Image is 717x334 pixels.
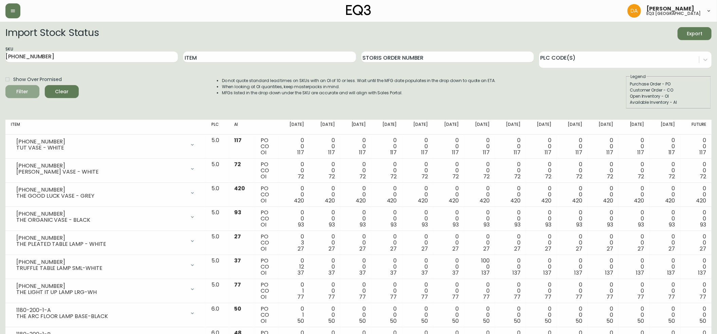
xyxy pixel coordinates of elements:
[439,137,459,156] div: 0 0
[439,185,459,204] div: 0 0
[284,234,304,252] div: 0 3
[576,173,582,180] span: 72
[607,173,614,180] span: 72
[607,149,614,156] span: 117
[234,233,241,240] span: 27
[16,265,186,271] div: TRUFFLE TABLE LAMP SML-WHITE
[346,210,366,228] div: 0 0
[655,185,675,204] div: 0 0
[572,197,582,204] span: 420
[562,185,582,204] div: 0 0
[588,120,619,135] th: [DATE]
[607,293,614,301] span: 77
[229,120,255,135] th: AI
[206,159,229,183] td: 5.0
[464,120,495,135] th: [DATE]
[16,313,186,319] div: THE ARC FLOOR LAMP BASE-BLACK
[16,193,186,199] div: THE GOOD LUCK VASE - GREY
[346,185,366,204] div: 0 0
[501,234,521,252] div: 0 0
[452,149,459,156] span: 117
[483,245,490,253] span: 27
[624,282,644,300] div: 0 0
[655,137,675,156] div: 0 0
[479,197,490,204] span: 420
[512,269,521,277] span: 137
[483,149,490,156] span: 117
[377,258,397,276] div: 0 0
[630,87,707,93] div: Customer Order - CO
[624,258,644,276] div: 0 0
[17,87,29,96] div: Filter
[470,282,490,300] div: 0 0
[678,27,712,40] button: Export
[593,234,613,252] div: 0 0
[514,245,521,253] span: 27
[315,161,335,180] div: 0 0
[16,289,186,295] div: THE LIGHT IT UP LAMP LRG-WH
[315,306,335,324] div: 0 0
[377,161,397,180] div: 0 0
[391,269,397,277] span: 37
[222,78,496,84] li: Do not quote standard lead times on SKUs with an OI of 10 or less. Wait until the MFG date popula...
[346,306,366,324] div: 0 0
[562,210,582,228] div: 0 0
[545,149,551,156] span: 117
[650,120,681,135] th: [DATE]
[16,169,186,175] div: [PERSON_NAME] VASE - WHITE
[206,120,229,135] th: PLC
[470,161,490,180] div: 0 0
[624,234,644,252] div: 0 0
[562,282,582,300] div: 0 0
[408,161,428,180] div: 0 0
[531,282,551,300] div: 0 0
[261,258,273,276] div: PO CO
[11,282,201,297] div: [PHONE_NUMBER]THE LIGHT IT UP LAMP LRG-WH
[340,120,371,135] th: [DATE]
[667,269,675,277] span: 137
[669,173,675,180] span: 72
[634,197,644,204] span: 420
[16,241,186,247] div: THE PLEATED TABLE LAMP - WHITE
[686,258,706,276] div: 0 0
[284,161,304,180] div: 0 0
[655,234,675,252] div: 0 0
[418,197,428,204] span: 420
[356,197,366,204] span: 420
[683,30,706,38] span: Export
[636,269,644,277] span: 137
[638,149,644,156] span: 117
[360,173,366,180] span: 72
[222,84,496,90] li: When looking at OI quantities, keep masterpacks in mind.
[501,258,521,276] div: 0 0
[261,173,266,180] span: OI
[483,173,490,180] span: 72
[501,210,521,228] div: 0 0
[482,269,490,277] span: 137
[452,269,459,277] span: 37
[234,136,242,144] span: 117
[452,173,459,180] span: 72
[439,282,459,300] div: 0 0
[294,197,304,204] span: 420
[371,120,402,135] th: [DATE]
[284,258,304,276] div: 0 12
[328,245,335,253] span: 27
[261,210,273,228] div: PO CO
[391,245,397,253] span: 27
[346,161,366,180] div: 0 0
[11,161,201,176] div: [PHONE_NUMBER][PERSON_NAME] VASE - WHITE
[531,234,551,252] div: 0 0
[391,221,397,229] span: 93
[261,293,266,301] span: OI
[408,306,428,324] div: 0 0
[668,293,675,301] span: 77
[261,234,273,252] div: PO CO
[541,197,551,204] span: 420
[624,306,644,324] div: 0 0
[681,120,712,135] th: Future
[593,210,613,228] div: 0 0
[574,269,582,277] span: 137
[16,145,186,151] div: TUT VASE - WHITE
[501,306,521,324] div: 0 0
